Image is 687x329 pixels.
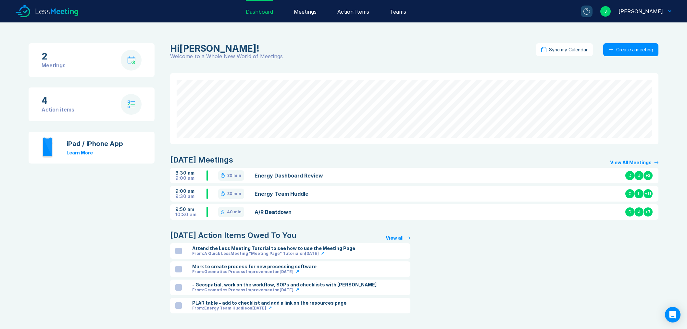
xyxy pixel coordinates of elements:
div: - Geospatial, work on the workflow, SOPs and checklists with [PERSON_NAME] [192,282,377,287]
div: 10:30 am [175,212,206,217]
div: View All Meetings [610,160,652,165]
button: Create a meeting [603,43,658,56]
a: ? [573,6,593,17]
div: J [600,6,611,17]
a: Learn More [67,150,93,155]
div: L [634,189,644,199]
div: J [634,207,644,217]
a: A/R Beatdown [255,208,414,216]
div: iPad / iPhone App [67,140,123,148]
div: + 2 [643,170,653,181]
div: From: A Quick LessMeeting "Meeting Page" Tutorial on [DATE] [192,251,319,256]
div: 9:00 am [175,189,206,194]
div: 2 [42,51,66,61]
a: View All Meetings [610,160,658,165]
div: [DATE] Meetings [170,155,233,165]
div: 40 min [227,209,242,215]
div: D [625,207,635,217]
div: Meetings [42,61,66,69]
div: Welcome to a Whole New World of Meetings [170,54,536,59]
div: 30 min [227,191,241,196]
a: View all [386,235,410,241]
div: [DATE] Action Items Owed To You [170,230,296,241]
div: PLAR table - add to checklist and add a link on the resources page [192,300,346,306]
div: ? [583,8,590,15]
div: + 11 [643,189,653,199]
div: Sync my Calendar [549,47,588,52]
div: D [625,170,635,181]
button: Sync my Calendar [536,43,593,56]
div: 9:00 am [175,176,206,181]
div: From: Geomatics Process Improvement on [DATE] [192,269,294,274]
div: 8:30 am [175,170,206,176]
div: C [625,189,635,199]
div: Create a meeting [616,47,653,52]
div: View all [386,235,404,241]
div: From: Energy Team Huddle on [DATE] [192,306,266,311]
div: Joel Hergott [618,7,663,15]
img: calendar-with-clock.svg [127,56,135,64]
div: Attend the Less Meeting Tutorial to see how to use the Meeting Page [192,246,355,251]
div: Action items [42,106,74,113]
div: 4 [42,95,74,106]
div: Open Intercom Messenger [665,307,681,322]
div: 30 min [227,173,241,178]
div: From: Geomatics Process Improvement on [DATE] [192,287,294,293]
a: Energy Team Huddle [255,190,414,198]
div: 9:50 am [175,207,206,212]
div: J [634,170,644,181]
img: check-list.svg [128,100,135,108]
div: 9:30 am [175,194,206,199]
div: + 7 [643,207,653,217]
div: Mark to create process for new processing software [192,264,317,269]
a: Energy Dashboard Review [255,172,414,179]
img: iphone.svg [42,137,54,158]
div: Joel Hergott [170,43,532,54]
